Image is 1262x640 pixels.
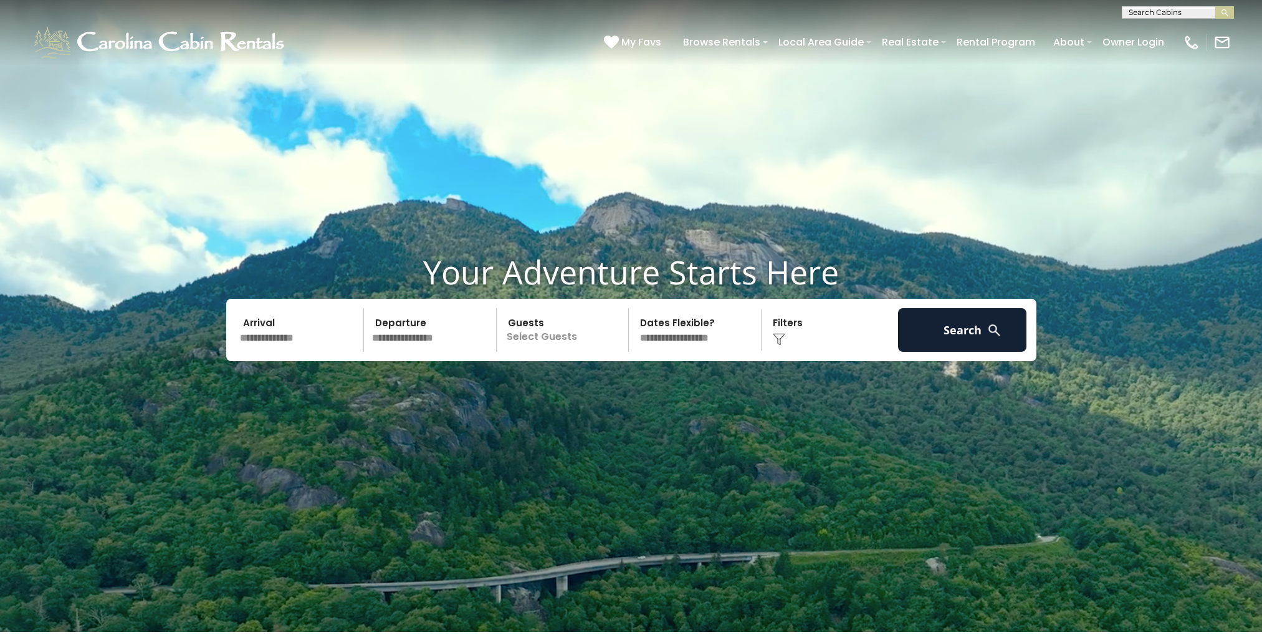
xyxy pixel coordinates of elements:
a: Real Estate [876,31,945,53]
a: About [1047,31,1091,53]
img: mail-regular-white.png [1213,34,1231,51]
a: Owner Login [1096,31,1170,53]
img: phone-regular-white.png [1183,34,1200,51]
a: Local Area Guide [772,31,870,53]
button: Search [898,308,1027,352]
span: My Favs [621,34,661,50]
h1: Your Adventure Starts Here [9,253,1253,291]
img: White-1-1-2.png [31,24,290,61]
a: Rental Program [950,31,1041,53]
a: Browse Rentals [677,31,767,53]
img: search-regular-white.png [987,322,1002,338]
img: filter--v1.png [773,333,785,346]
a: My Favs [604,34,664,51]
p: Select Guests [500,308,629,352]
